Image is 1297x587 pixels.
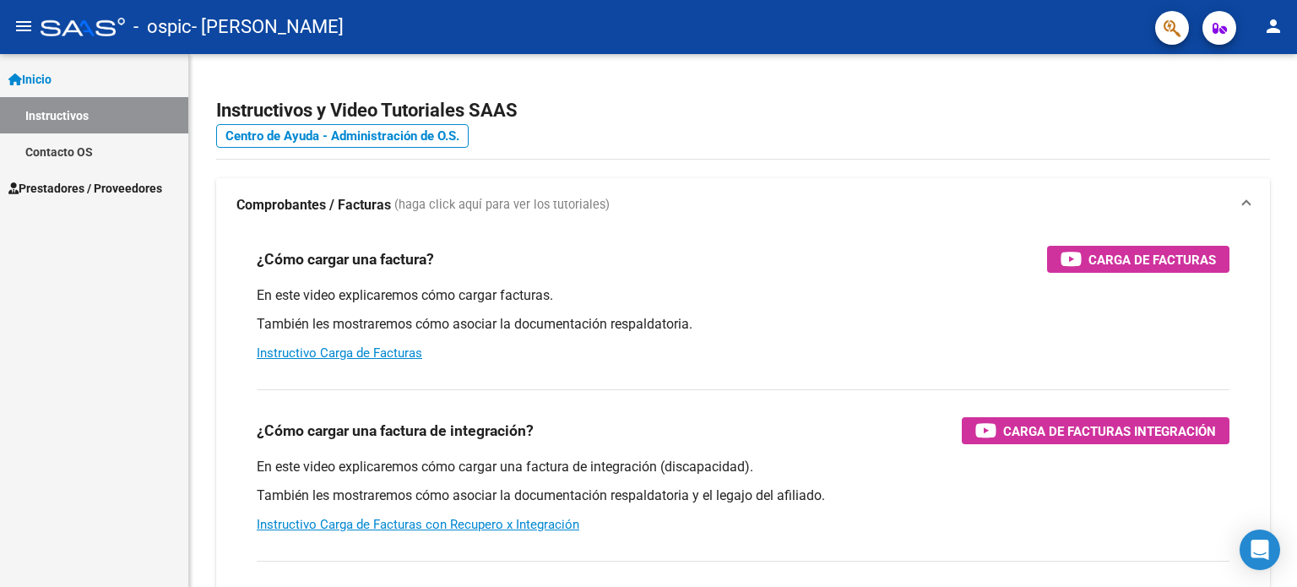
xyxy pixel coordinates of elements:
span: - ospic [133,8,192,46]
span: Carga de Facturas [1088,249,1216,270]
div: Open Intercom Messenger [1240,530,1280,570]
button: Carga de Facturas [1047,246,1229,273]
span: - [PERSON_NAME] [192,8,344,46]
mat-icon: menu [14,16,34,36]
h3: ¿Cómo cargar una factura? [257,247,434,271]
span: Inicio [8,70,52,89]
p: También les mostraremos cómo asociar la documentación respaldatoria. [257,315,1229,334]
a: Instructivo Carga de Facturas con Recupero x Integración [257,517,579,532]
h3: ¿Cómo cargar una factura de integración? [257,419,534,443]
p: En este video explicaremos cómo cargar facturas. [257,286,1229,305]
button: Carga de Facturas Integración [962,417,1229,444]
mat-expansion-panel-header: Comprobantes / Facturas (haga click aquí para ver los tutoriales) [216,178,1270,232]
span: Carga de Facturas Integración [1003,421,1216,442]
a: Centro de Ayuda - Administración de O.S. [216,124,469,148]
span: Prestadores / Proveedores [8,179,162,198]
p: En este video explicaremos cómo cargar una factura de integración (discapacidad). [257,458,1229,476]
strong: Comprobantes / Facturas [236,196,391,215]
h2: Instructivos y Video Tutoriales SAAS [216,95,1270,127]
a: Instructivo Carga de Facturas [257,345,422,361]
mat-icon: person [1263,16,1283,36]
p: También les mostraremos cómo asociar la documentación respaldatoria y el legajo del afiliado. [257,486,1229,505]
span: (haga click aquí para ver los tutoriales) [394,196,610,215]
